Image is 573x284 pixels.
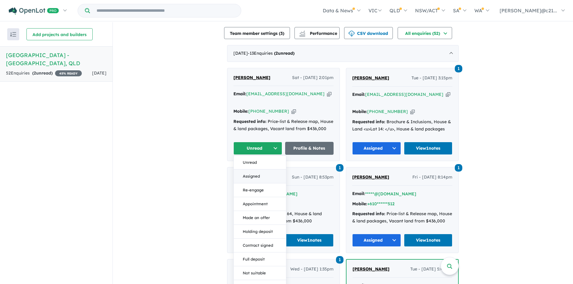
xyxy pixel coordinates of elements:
[352,211,385,216] strong: Requested info:
[233,108,248,114] strong: Mobile:
[352,210,452,225] div: Price-list & Release map, House & land packages, Vacant land from $436,000
[55,70,82,76] span: 45 % READY
[344,27,393,39] button: CSV download
[352,75,389,81] span: [PERSON_NAME]
[280,31,283,36] span: 3
[234,252,286,266] button: Full deposit
[234,183,286,197] button: Re-engage
[274,50,294,56] strong: ( unread)
[291,108,296,115] button: Copy
[26,28,93,40] button: Add projects and builders
[233,119,266,124] strong: Requested info:
[410,266,452,273] span: Tue - [DATE] 5:47pm
[233,142,282,155] button: Unread
[234,266,286,280] button: Not suitable
[365,92,443,97] a: [EMAIL_ADDRESS][DOMAIN_NAME]
[352,109,367,114] strong: Mobile:
[300,31,337,36] span: Performance
[500,8,557,14] span: [PERSON_NAME]@c21...
[352,75,389,82] a: [PERSON_NAME]
[34,70,36,76] span: 2
[92,70,106,76] span: [DATE]
[352,174,389,180] span: [PERSON_NAME]
[290,266,334,273] span: Wed - [DATE] 1:35pm
[285,142,334,155] a: Profile & Notes
[353,266,390,272] span: [PERSON_NAME]
[234,197,286,211] button: Appointment
[349,31,355,37] img: download icon
[233,118,334,133] div: Price-list & Release map, House & land packages, Vacant land from $436,000
[352,118,452,133] div: Brochure & Inclusions, House & Land <u>Lot 14: </u>, House & land packages
[398,27,452,39] button: All enquiries (52)
[224,27,290,39] button: Team member settings (3)
[6,51,106,67] h5: [GEOGRAPHIC_DATA] - [GEOGRAPHIC_DATA] , QLD
[327,91,331,97] button: Copy
[352,119,385,124] strong: Requested info:
[227,45,459,62] div: [DATE]
[411,75,452,82] span: Tue - [DATE] 3:15pm
[352,142,401,155] button: Assigned
[353,266,390,273] a: [PERSON_NAME]
[352,92,365,97] strong: Email:
[234,156,286,169] button: Unread
[352,174,389,181] a: [PERSON_NAME]
[336,255,343,264] a: 1
[446,91,450,98] button: Copy
[233,75,270,80] span: [PERSON_NAME]
[412,174,452,181] span: Fri - [DATE] 8:14pm
[246,91,325,96] a: [EMAIL_ADDRESS][DOMAIN_NAME]
[234,169,286,183] button: Assigned
[91,4,240,17] input: Try estate name, suburb, builder or developer
[233,91,246,96] strong: Email:
[292,74,334,81] span: Sat - [DATE] 2:01pm
[6,70,82,77] div: 52 Enquir ies
[404,234,453,247] a: View1notes
[367,109,408,114] a: [PHONE_NUMBER]
[234,225,286,239] button: Holding deposit
[336,163,343,172] a: 1
[248,108,289,114] a: [PHONE_NUMBER]
[455,163,462,172] a: 1
[294,27,340,39] button: Performance
[32,70,53,76] strong: ( unread)
[352,191,365,196] strong: Email:
[404,142,453,155] a: View1notes
[285,234,334,247] a: View1notes
[292,174,334,181] span: Sun - [DATE] 8:53pm
[455,64,462,72] a: 1
[9,7,59,15] img: Openlot PRO Logo White
[352,234,401,247] button: Assigned
[234,211,286,225] button: Made an offer
[248,50,294,56] span: - 13 Enquir ies
[455,65,462,72] span: 1
[276,50,278,56] span: 2
[410,108,415,115] button: Copy
[299,32,305,36] img: bar-chart.svg
[233,74,270,81] a: [PERSON_NAME]
[352,201,367,206] strong: Mobile:
[10,32,16,37] img: sort.svg
[300,31,305,34] img: line-chart.svg
[234,239,286,252] button: Contract signed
